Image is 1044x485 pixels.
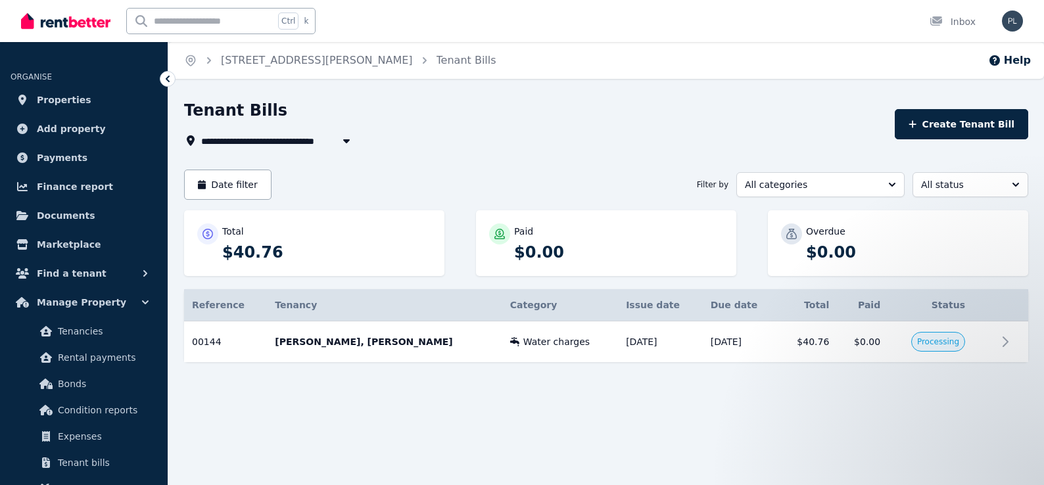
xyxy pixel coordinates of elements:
a: Condition reports [16,397,152,423]
th: Tenancy [267,289,502,321]
span: Rental payments [58,350,147,365]
img: RentBetter [21,11,110,31]
a: Marketplace [11,231,157,258]
span: Documents [37,208,95,223]
a: Tenant bills [16,450,152,476]
a: Bonds [16,371,152,397]
span: Expenses [58,428,147,444]
p: $0.00 [806,242,1015,263]
td: [DATE] [618,321,703,363]
span: Processing [917,336,959,347]
th: Due date [703,289,779,321]
a: Tenancies [16,318,152,344]
span: All status [921,178,1001,191]
a: Documents [11,202,157,229]
th: Issue date [618,289,703,321]
a: Properties [11,87,157,113]
th: Total [779,289,838,321]
span: Find a tenant [37,266,107,281]
button: Date filter [184,170,272,200]
button: Manage Property [11,289,157,315]
span: Manage Property [37,294,126,310]
iframe: Intercom live chat [999,440,1031,472]
button: Create Tenant Bill [895,109,1028,139]
span: Properties [37,92,91,108]
a: Rental payments [16,344,152,371]
button: Help [988,53,1031,68]
a: Payments [11,145,157,171]
span: Payments [37,150,87,166]
span: Add property [37,121,106,137]
span: All categories [745,178,878,191]
button: All categories [736,172,905,197]
a: [STREET_ADDRESS][PERSON_NAME] [221,54,413,66]
span: Filter by [697,179,728,190]
span: Condition reports [58,402,147,418]
td: [DATE] [703,321,779,363]
p: $40.76 [222,242,431,263]
a: Expenses [16,423,152,450]
p: Total [222,225,244,238]
th: Category [502,289,618,321]
button: All status [913,172,1028,197]
button: Find a tenant [11,260,157,287]
span: Tenant bills [58,455,147,471]
h1: Tenant Bills [184,100,287,121]
a: Add property [11,116,157,142]
span: Marketplace [37,237,101,252]
img: plmarkt@gmail.com [1002,11,1023,32]
a: Finance report [11,173,157,200]
span: Reference [192,300,245,310]
p: Overdue [806,225,845,238]
p: [PERSON_NAME], [PERSON_NAME] [275,335,494,348]
div: Inbox [930,15,976,28]
span: Ctrl [278,12,298,30]
span: 00144 [192,336,222,347]
span: Bonds [58,376,147,392]
th: Paid [837,289,888,321]
span: ORGANISE [11,72,52,81]
th: Status [888,289,973,321]
nav: Breadcrumb [168,42,512,79]
span: Tenancies [58,323,147,339]
td: $40.76 [779,321,838,363]
p: $0.00 [514,242,723,263]
span: k [304,16,308,26]
span: Water charges [523,335,590,348]
p: Paid [514,225,533,238]
a: Tenant Bills [437,54,496,66]
span: Finance report [37,179,113,195]
td: $0.00 [837,321,888,363]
